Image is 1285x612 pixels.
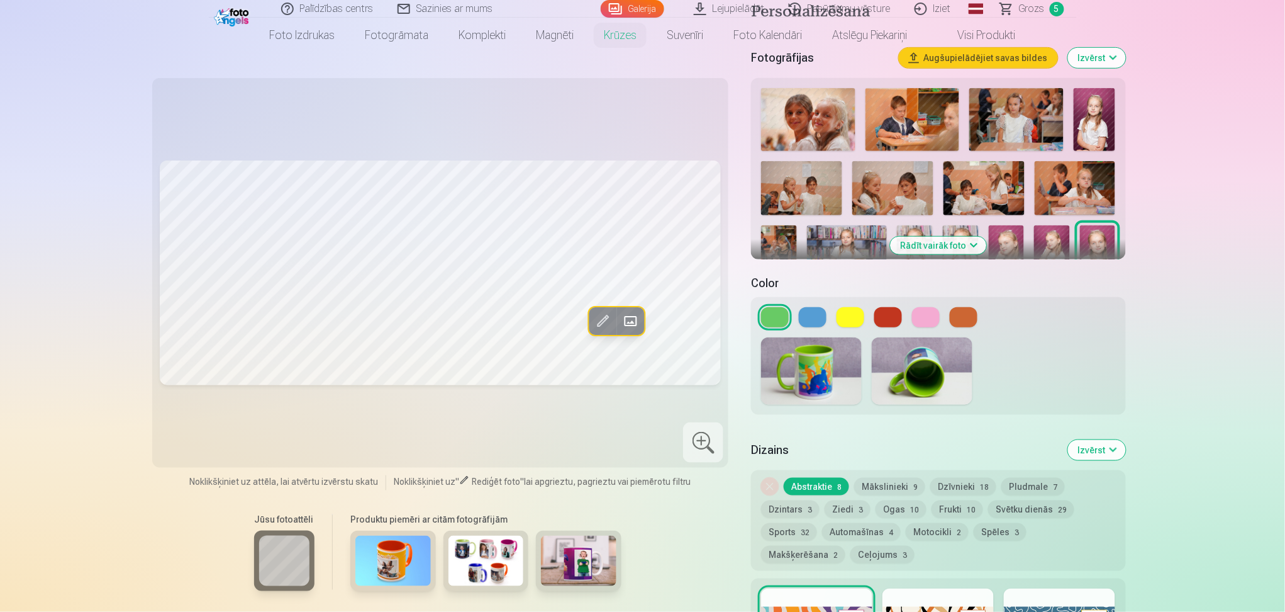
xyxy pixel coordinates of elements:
[761,546,845,564] button: Makšķerēšana2
[1015,528,1019,537] span: 3
[761,523,817,541] button: Sports32
[837,483,842,492] span: 8
[876,501,926,518] button: Ogas10
[817,18,923,53] a: Atslēgu piekariņi
[350,18,443,53] a: Fotogrāmata
[913,483,918,492] span: 9
[899,48,1058,68] button: Augšupielādējiet savas bildes
[455,477,459,487] span: "
[784,478,849,496] button: Abstraktie8
[761,501,820,518] button: Dzintars3
[345,513,626,526] h6: Produktu piemēri ar citām fotogrāfijām
[859,506,863,514] span: 3
[443,18,521,53] a: Komplekti
[957,528,961,537] span: 2
[890,237,986,254] button: Rādīt vairāk foto
[988,501,1074,518] button: Svētku dienās29
[833,551,838,560] span: 2
[854,478,925,496] button: Mākslinieki9
[214,5,252,26] img: /fa1
[930,478,996,496] button: Dzīvnieki18
[1053,483,1057,492] span: 7
[751,441,1057,459] h5: Dizains
[589,18,652,53] a: Krūzes
[980,483,989,492] span: 18
[751,275,1125,292] h5: Color
[1001,478,1065,496] button: Pludmale7
[1058,506,1067,514] span: 29
[822,523,901,541] button: Automašīnas4
[521,18,589,53] a: Magnēti
[923,18,1031,53] a: Visi produkti
[254,513,314,526] h6: Jūsu fotoattēli
[1050,2,1064,16] span: 5
[524,477,691,487] span: lai apgrieztu, pagrieztu vai piemērotu filtru
[974,523,1026,541] button: Spēles3
[967,506,976,514] span: 10
[903,551,907,560] span: 3
[520,477,524,487] span: "
[808,506,812,514] span: 3
[189,475,378,488] span: Noklikšķiniet uz attēla, lai atvērtu izvērstu skatu
[932,501,983,518] button: Frukti10
[1019,1,1045,16] span: Grozs
[394,477,455,487] span: Noklikšķiniet uz
[1068,440,1126,460] button: Izvērst
[910,506,919,514] span: 10
[472,477,520,487] span: Rediģēt foto
[652,18,718,53] a: Suvenīri
[825,501,871,518] button: Ziedi3
[751,49,888,67] h5: Fotogrāfijas
[906,523,969,541] button: Motocikli2
[718,18,817,53] a: Foto kalendāri
[254,18,350,53] a: Foto izdrukas
[850,546,915,564] button: Ceļojums3
[889,528,893,537] span: 4
[801,528,809,537] span: 32
[1068,48,1126,68] button: Izvērst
